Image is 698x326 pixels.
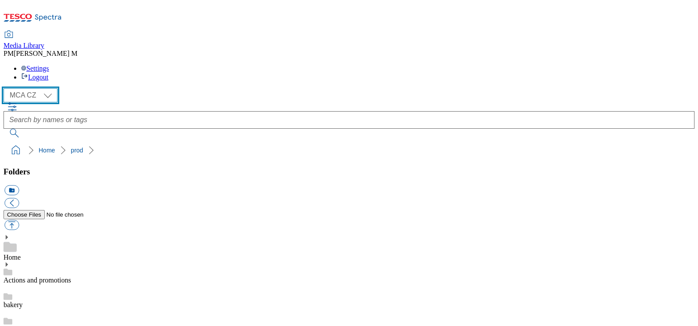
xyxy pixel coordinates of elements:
a: home [9,143,23,157]
a: prod [71,147,83,154]
a: bakery [4,301,23,308]
a: Settings [21,65,49,72]
span: Media Library [4,42,44,49]
span: PM [4,50,14,57]
h3: Folders [4,167,694,177]
a: Actions and promotions [4,276,71,284]
a: Home [39,147,55,154]
input: Search by names or tags [4,111,694,129]
a: Home [4,254,21,261]
span: [PERSON_NAME] M [14,50,77,57]
a: Logout [21,73,48,81]
a: Media Library [4,31,44,50]
nav: breadcrumb [4,142,694,159]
